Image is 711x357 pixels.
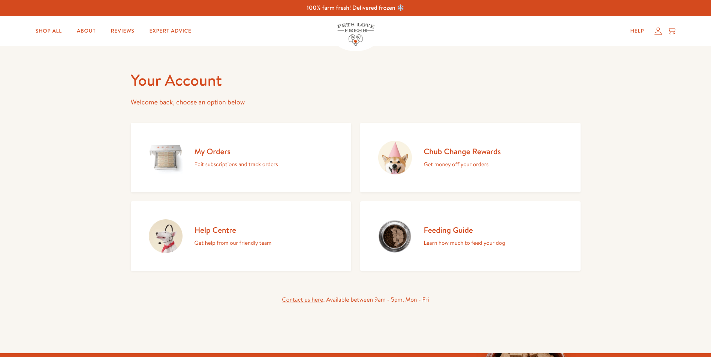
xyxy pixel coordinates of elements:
[131,123,351,192] a: My Orders Edit subscriptions and track orders
[131,295,581,305] div: . Available between 9am - 5pm, Mon - Fri
[131,201,351,271] a: Help Centre Get help from our friendly team
[144,24,198,39] a: Expert Advice
[424,225,505,235] h2: Feeding Guide
[105,24,140,39] a: Reviews
[131,70,581,91] h1: Your Account
[71,24,102,39] a: About
[195,159,278,169] p: Edit subscriptions and track orders
[195,146,278,156] h2: My Orders
[195,238,272,248] p: Get help from our friendly team
[624,24,650,39] a: Help
[424,238,505,248] p: Learn how much to feed your dog
[195,225,272,235] h2: Help Centre
[337,23,374,46] img: Pets Love Fresh
[30,24,68,39] a: Shop All
[360,201,581,271] a: Feeding Guide Learn how much to feed your dog
[424,146,501,156] h2: Chub Change Rewards
[131,97,581,108] p: Welcome back, choose an option below
[424,159,501,169] p: Get money off your orders
[360,123,581,192] a: Chub Change Rewards Get money off your orders
[282,296,323,304] a: Contact us here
